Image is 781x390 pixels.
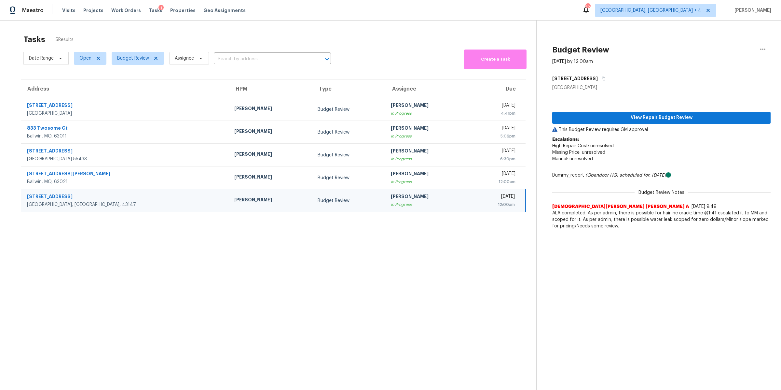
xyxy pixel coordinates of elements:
span: Maestro [22,7,44,14]
button: Open [322,55,332,64]
div: [DATE] [474,125,515,133]
div: [PERSON_NAME] [391,170,464,179]
th: Type [312,80,386,98]
h2: Tasks [23,36,45,43]
span: [PERSON_NAME] [732,7,771,14]
span: 5 Results [56,36,74,43]
div: [PERSON_NAME] [391,193,464,201]
span: ALA completed. As per admin, there is possible for hairline crack; time @1:41 escalated it to MM ... [552,210,771,229]
div: [GEOGRAPHIC_DATA] 55433 [27,156,224,162]
span: High Repair Cost: unresolved [552,144,614,148]
div: 4:41pm [474,110,515,117]
span: Budget Review Notes [635,189,688,196]
div: 1 [158,5,164,11]
div: 12:00am [474,201,515,208]
th: HPM [229,80,312,98]
p: This Budget Review requires GM approval [552,126,771,133]
span: [DEMOGRAPHIC_DATA][PERSON_NAME] [PERSON_NAME] A [552,203,689,210]
div: [PERSON_NAME] [234,128,307,136]
div: [DATE] [474,170,515,179]
div: [STREET_ADDRESS] [27,102,224,110]
div: [DATE] [474,148,515,156]
div: In Progress [391,179,464,185]
span: Visits [62,7,75,14]
div: 32 [585,4,590,10]
span: View Repair Budget Review [557,114,765,122]
button: Create a Task [464,50,527,69]
span: Tasks [149,8,162,13]
span: [DATE] 9:49 [692,204,717,209]
div: [PERSON_NAME] [234,196,307,205]
div: [PERSON_NAME] [391,125,464,133]
div: 6:30pm [474,156,515,162]
button: View Repair Budget Review [552,112,771,124]
span: Missing Price: unresolved [552,150,605,155]
span: Geo Assignments [203,7,246,14]
span: Budget Review [117,55,149,62]
b: Escalations: [552,137,579,142]
div: [DATE] [474,102,515,110]
div: [PERSON_NAME] [234,105,307,113]
div: 12:00am [474,179,515,185]
div: In Progress [391,110,464,117]
div: [PERSON_NAME] [391,148,464,156]
div: Budget Review [318,197,380,204]
div: [GEOGRAPHIC_DATA], [GEOGRAPHIC_DATA], 43147 [27,201,224,208]
span: Date Range [29,55,54,62]
i: scheduled for: [DATE] [620,173,666,178]
div: Budget Review [318,129,380,136]
button: Copy Address [598,73,607,84]
span: Work Orders [111,7,141,14]
div: Budget Review [318,175,380,181]
h2: Budget Review [552,47,609,53]
div: Ballwin, MO, 63021 [27,179,224,185]
div: 833 Twosome Ct [27,125,224,133]
th: Address [21,80,229,98]
th: Due [469,80,526,98]
span: Manual: unresolved [552,157,593,161]
div: [DATE] [474,193,515,201]
span: Open [79,55,91,62]
div: Budget Review [318,152,380,158]
div: [PERSON_NAME] [234,151,307,159]
div: Dummy_report [552,172,771,179]
div: In Progress [391,201,464,208]
div: 5:06pm [474,133,515,139]
span: Properties [170,7,196,14]
div: [GEOGRAPHIC_DATA] [552,84,771,91]
div: In Progress [391,133,464,139]
div: [STREET_ADDRESS] [27,193,224,201]
div: [GEOGRAPHIC_DATA] [27,110,224,117]
th: Assignee [386,80,469,98]
h5: [STREET_ADDRESS] [552,75,598,82]
i: (Opendoor HQ) [585,173,618,178]
div: [PERSON_NAME] [391,102,464,110]
div: In Progress [391,156,464,162]
div: [STREET_ADDRESS] [27,148,224,156]
div: [DATE] by 12:00am [552,58,593,65]
span: Assignee [175,55,194,62]
div: Budget Review [318,106,380,113]
div: [STREET_ADDRESS][PERSON_NAME] [27,170,224,179]
span: Create a Task [467,56,523,63]
div: Ballwin, MO, 63011 [27,133,224,139]
span: Projects [83,7,103,14]
div: [PERSON_NAME] [234,174,307,182]
span: [GEOGRAPHIC_DATA], [GEOGRAPHIC_DATA] + 4 [600,7,701,14]
input: Search by address [214,54,313,64]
